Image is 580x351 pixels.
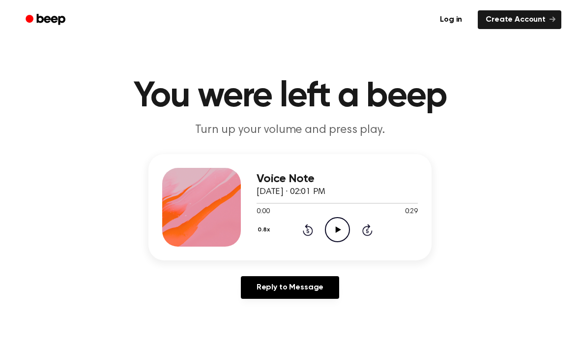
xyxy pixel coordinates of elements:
span: 0:00 [257,207,269,217]
button: 0.8x [257,222,273,238]
p: Turn up your volume and press play. [101,122,479,138]
a: Reply to Message [241,276,339,299]
h1: You were left a beep [38,79,542,114]
a: Create Account [478,10,561,29]
span: [DATE] · 02:01 PM [257,188,325,196]
span: 0:29 [405,207,418,217]
a: Log in [430,8,472,31]
a: Beep [19,10,74,30]
h3: Voice Note [257,172,418,186]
